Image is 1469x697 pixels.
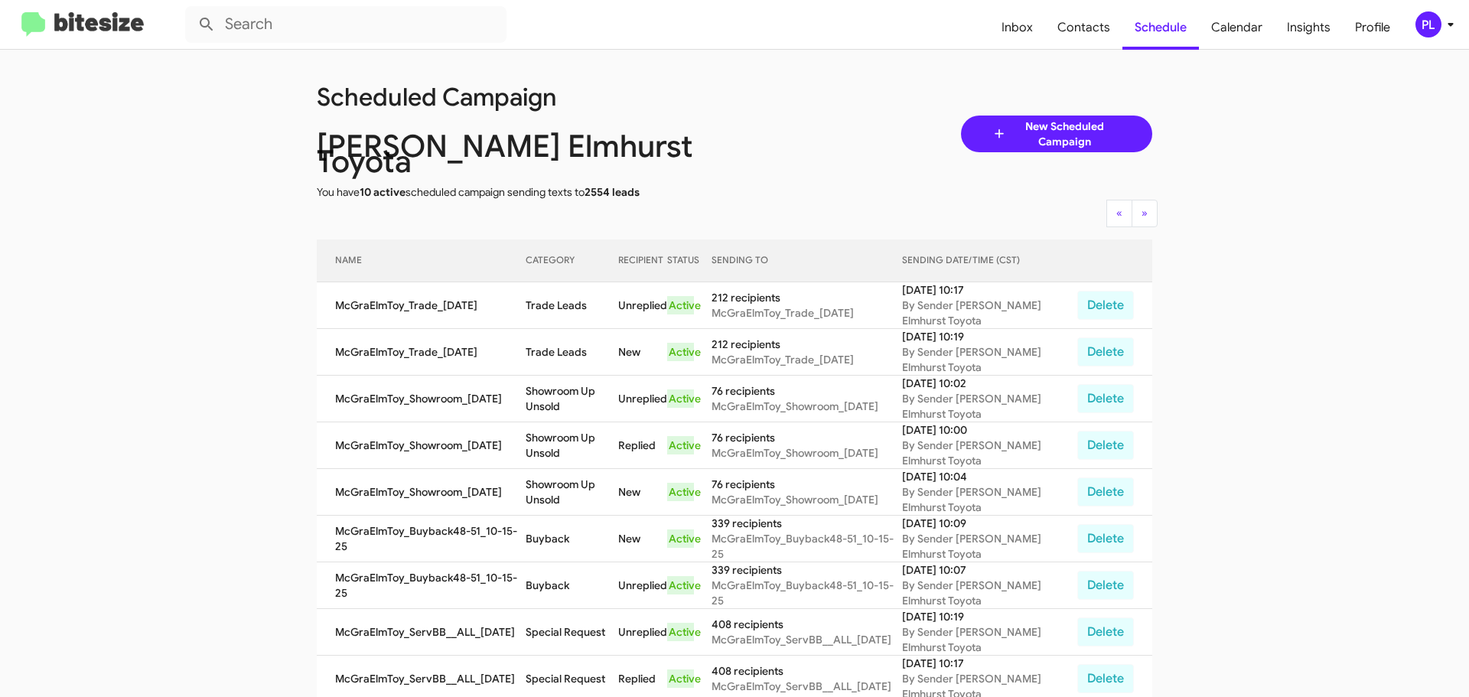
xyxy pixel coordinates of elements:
th: RECIPIENT [618,239,667,282]
button: Delete [1077,617,1134,647]
div: By Sender [PERSON_NAME] Elmhurst Toyota [902,438,1077,468]
div: By Sender [PERSON_NAME] Elmhurst Toyota [902,624,1077,655]
a: Schedule [1122,5,1199,50]
button: Delete [1077,337,1134,366]
div: Active [667,296,694,314]
td: Unreplied [618,562,667,609]
div: Active [667,669,694,688]
th: CATEGORY [526,239,618,282]
div: [DATE] 10:04 [902,469,1077,484]
a: Inbox [989,5,1045,50]
td: Buyback [526,562,618,609]
th: SENDING TO [712,239,902,282]
div: McGraElmToy_Showroom_[DATE] [712,445,902,461]
button: PL [1402,11,1452,37]
button: Delete [1077,524,1134,553]
th: NAME [317,239,526,282]
button: Next [1132,200,1158,227]
div: 408 recipients [712,663,902,679]
div: By Sender [PERSON_NAME] Elmhurst Toyota [902,344,1077,375]
button: Delete [1077,477,1134,506]
td: McGraElmToy_ServBB__ALL_[DATE] [317,609,526,656]
td: McGraElmToy_Showroom_[DATE] [317,469,526,516]
div: [PERSON_NAME] Elmhurst Toyota [305,138,746,169]
div: Active [667,623,694,641]
a: Insights [1275,5,1343,50]
span: 10 active [360,185,406,199]
div: 212 recipients [712,337,902,352]
div: By Sender [PERSON_NAME] Elmhurst Toyota [902,531,1077,562]
div: By Sender [PERSON_NAME] Elmhurst Toyota [902,391,1077,422]
button: Delete [1077,571,1134,600]
td: McGraElmToy_Showroom_[DATE] [317,376,526,422]
span: « [1116,206,1122,220]
div: By Sender [PERSON_NAME] Elmhurst Toyota [902,298,1077,328]
div: McGraElmToy_ServBB__ALL_[DATE] [712,679,902,694]
button: Previous [1106,200,1132,227]
button: Delete [1077,664,1134,693]
div: [DATE] 10:09 [902,516,1077,531]
div: McGraElmToy_Showroom_[DATE] [712,492,902,507]
td: McGraElmToy_Buyback48-51_10-15-25 [317,562,526,609]
td: Showroom Up Unsold [526,422,618,469]
div: 339 recipients [712,516,902,531]
div: McGraElmToy_Trade_[DATE] [712,305,902,321]
a: Contacts [1045,5,1122,50]
div: McGraElmToy_Trade_[DATE] [712,352,902,367]
button: Delete [1077,291,1134,320]
td: Unreplied [618,282,667,329]
td: Unreplied [618,376,667,422]
td: Showroom Up Unsold [526,376,618,422]
div: PL [1415,11,1441,37]
span: New Scheduled Campaign [1007,119,1122,149]
td: Special Request [526,609,618,656]
a: Calendar [1199,5,1275,50]
div: [DATE] 10:19 [902,609,1077,624]
div: McGraElmToy_ServBB__ALL_[DATE] [712,632,902,647]
div: McGraElmToy_Showroom_[DATE] [712,399,902,414]
div: [DATE] 10:19 [902,329,1077,344]
div: By Sender [PERSON_NAME] Elmhurst Toyota [902,484,1077,515]
td: McGraElmToy_Trade_[DATE] [317,329,526,376]
div: You have scheduled campaign sending texts to [305,184,746,200]
td: Trade Leads [526,329,618,376]
td: Replied [618,422,667,469]
div: McGraElmToy_Buyback48-51_10-15-25 [712,531,902,562]
span: » [1142,206,1148,220]
div: Active [667,529,694,548]
a: New Scheduled Campaign [961,116,1153,152]
td: New [618,469,667,516]
span: 2554 leads [585,185,640,199]
a: Profile [1343,5,1402,50]
td: Unreplied [618,609,667,656]
td: Buyback [526,516,618,562]
div: 76 recipients [712,477,902,492]
div: [DATE] 10:17 [902,656,1077,671]
div: 76 recipients [712,383,902,399]
div: 339 recipients [712,562,902,578]
div: [DATE] 10:07 [902,562,1077,578]
div: [DATE] 10:17 [902,282,1077,298]
div: Active [667,343,694,361]
td: McGraElmToy_Showroom_[DATE] [317,422,526,469]
div: Scheduled Campaign [305,90,746,105]
td: Showroom Up Unsold [526,469,618,516]
td: New [618,329,667,376]
td: Trade Leads [526,282,618,329]
div: By Sender [PERSON_NAME] Elmhurst Toyota [902,578,1077,608]
td: McGraElmToy_Buyback48-51_10-15-25 [317,516,526,562]
div: Active [667,436,694,454]
td: McGraElmToy_Trade_[DATE] [317,282,526,329]
th: STATUS [667,239,712,282]
div: 408 recipients [712,617,902,632]
div: 212 recipients [712,290,902,305]
div: [DATE] 10:02 [902,376,1077,391]
div: 76 recipients [712,430,902,445]
input: Search [185,6,506,43]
